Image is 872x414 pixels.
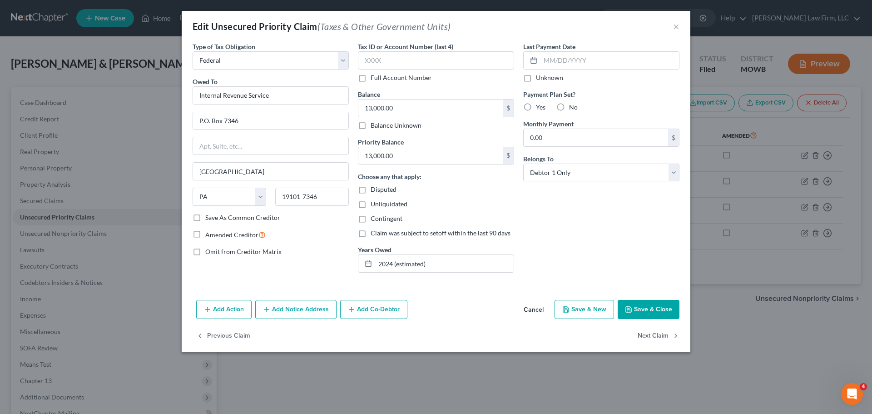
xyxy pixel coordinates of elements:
[523,155,554,163] span: Belongs To
[358,100,503,117] input: 0.00
[317,21,451,32] span: (Taxes & Other Government Units)
[523,90,679,99] label: Payment Plan Set?
[523,119,574,129] label: Monthly Payment
[358,172,421,181] label: Choose any that apply:
[503,147,514,165] div: $
[196,326,250,345] button: Previous Claim
[371,121,421,130] label: Balance Unknown
[193,86,349,105] input: Search creditor by name...
[618,300,679,319] button: Save & Close
[193,78,218,85] span: Owed To
[371,200,407,208] span: Unliquidated
[503,100,514,117] div: $
[205,213,280,222] label: Save As Common Creditor
[516,301,551,319] button: Cancel
[841,383,863,405] iframe: Intercom live chat
[193,163,348,180] input: Enter city...
[340,300,407,319] button: Add Co-Debtor
[375,255,514,272] input: --
[193,137,348,155] input: Apt, Suite, etc...
[569,103,578,111] span: No
[193,112,348,130] input: Enter address...
[536,73,563,82] label: Unknown
[358,147,503,165] input: 0.00
[193,20,451,33] div: Edit Unsecured Priority Claim
[523,42,575,51] label: Last Payment Date
[358,42,453,51] label: Tax ID or Account Number (last 4)
[673,21,679,32] button: ×
[668,129,679,146] div: $
[358,51,514,70] input: XXXX
[193,43,255,50] span: Type of Tax Obligation
[524,129,668,146] input: 0.00
[371,214,402,222] span: Contingent
[371,73,432,82] label: Full Account Number
[205,231,258,239] span: Amended Creditor
[371,185,396,193] span: Disputed
[358,90,380,99] label: Balance
[638,326,679,345] button: Next Claim
[205,248,282,255] span: Omit from Creditor Matrix
[536,103,545,111] span: Yes
[860,383,867,390] span: 4
[540,52,679,69] input: MM/DD/YYYY
[255,300,337,319] button: Add Notice Address
[358,245,391,254] label: Years Owed
[358,137,404,147] label: Priority Balance
[196,300,252,319] button: Add Action
[555,300,614,319] button: Save & New
[371,229,510,237] span: Claim was subject to setoff within the last 90 days
[275,188,349,206] input: Enter zip...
